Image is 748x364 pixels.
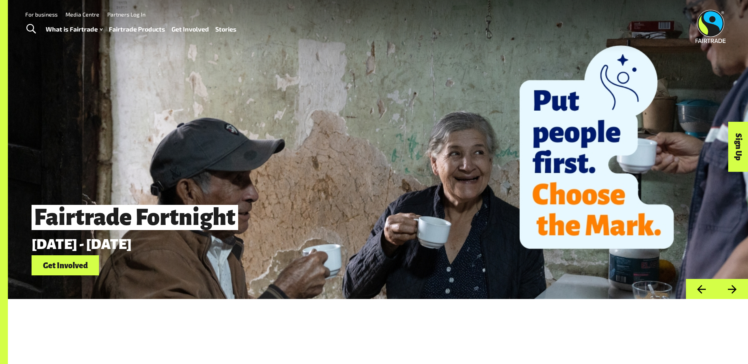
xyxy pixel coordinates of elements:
[696,10,726,43] img: Fairtrade Australia New Zealand logo
[686,279,717,299] button: Previous
[46,24,103,35] a: What is Fairtrade
[32,255,99,275] a: Get Involved
[21,19,41,39] a: Toggle Search
[25,11,58,18] a: For business
[215,24,237,35] a: Stories
[65,11,99,18] a: Media Centre
[32,236,607,252] p: [DATE] - [DATE]
[172,24,209,35] a: Get Involved
[717,279,748,299] button: Next
[107,11,145,18] a: Partners Log In
[109,24,165,35] a: Fairtrade Products
[32,205,238,230] span: Fairtrade Fortnight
